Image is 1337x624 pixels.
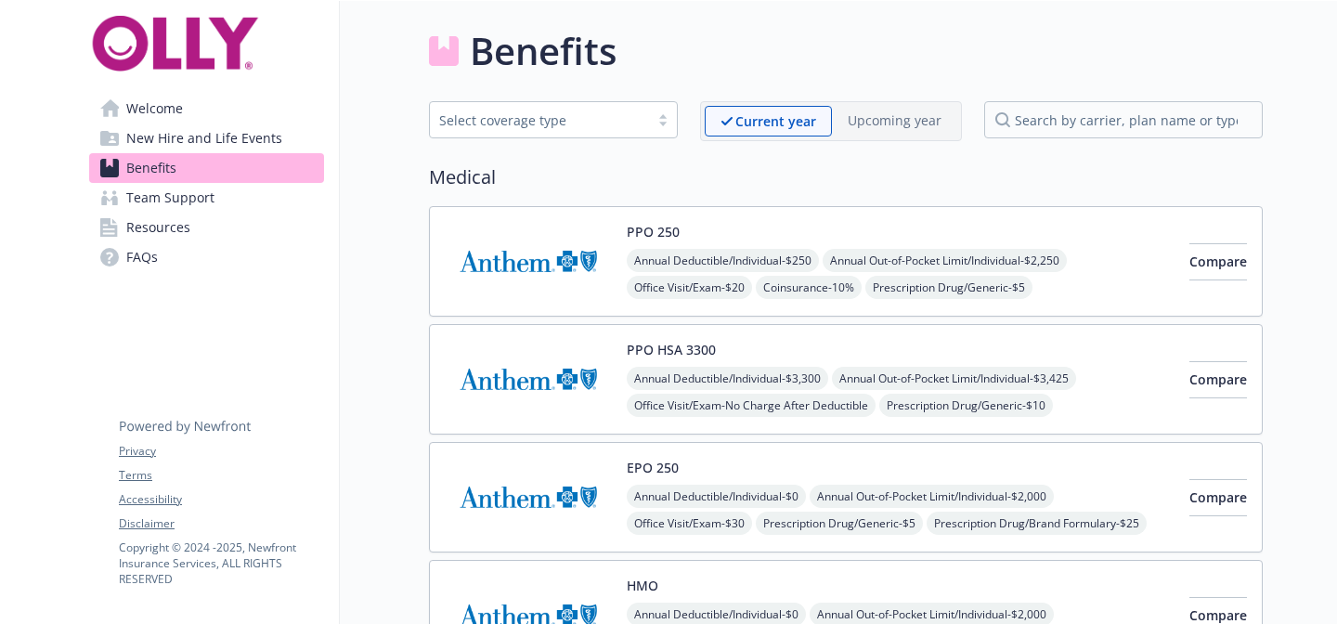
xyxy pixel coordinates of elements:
a: Team Support [89,183,324,213]
a: Resources [89,213,324,242]
span: Coinsurance - 10% [756,276,862,299]
p: Current year [735,111,816,131]
a: Disclaimer [119,515,323,532]
span: FAQs [126,242,158,272]
button: PPO 250 [627,222,680,241]
span: Office Visit/Exam - No Charge After Deductible [627,394,876,417]
span: Annual Deductible/Individual - $0 [627,485,806,508]
span: Upcoming year [832,106,957,136]
div: Select coverage type [439,110,640,130]
span: Annual Deductible/Individual - $250 [627,249,819,272]
a: Benefits [89,153,324,183]
span: Office Visit/Exam - $20 [627,276,752,299]
span: Prescription Drug/Generic - $10 [879,394,1053,417]
span: Team Support [126,183,214,213]
button: HMO [627,576,658,595]
span: Compare [1189,253,1247,270]
span: Annual Out-of-Pocket Limit/Individual - $2,250 [823,249,1067,272]
span: New Hire and Life Events [126,123,282,153]
button: Compare [1189,479,1247,516]
img: Anthem Blue Cross carrier logo [445,458,612,537]
button: Compare [1189,361,1247,398]
a: Terms [119,467,323,484]
a: New Hire and Life Events [89,123,324,153]
h2: Medical [429,163,1263,191]
p: Upcoming year [848,110,941,130]
span: Compare [1189,488,1247,506]
img: Anthem Blue Cross carrier logo [445,340,612,419]
button: EPO 250 [627,458,679,477]
a: Privacy [119,443,323,460]
button: Compare [1189,243,1247,280]
p: Copyright © 2024 - 2025 , Newfront Insurance Services, ALL RIGHTS RESERVED [119,539,323,587]
a: FAQs [89,242,324,272]
span: Welcome [126,94,183,123]
span: Compare [1189,370,1247,388]
span: Annual Out-of-Pocket Limit/Individual - $2,000 [810,485,1054,508]
img: Anthem Blue Cross carrier logo [445,222,612,301]
span: Annual Out-of-Pocket Limit/Individual - $3,425 [832,367,1076,390]
button: PPO HSA 3300 [627,340,716,359]
span: Office Visit/Exam - $30 [627,512,752,535]
span: Prescription Drug/Generic - $5 [865,276,1032,299]
span: Prescription Drug/Brand Formulary - $25 [927,512,1147,535]
span: Benefits [126,153,176,183]
a: Accessibility [119,491,323,508]
span: Annual Deductible/Individual - $3,300 [627,367,828,390]
span: Compare [1189,606,1247,624]
a: Welcome [89,94,324,123]
span: Resources [126,213,190,242]
input: search by carrier, plan name or type [984,101,1263,138]
h1: Benefits [470,23,617,79]
span: Prescription Drug/Generic - $5 [756,512,923,535]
